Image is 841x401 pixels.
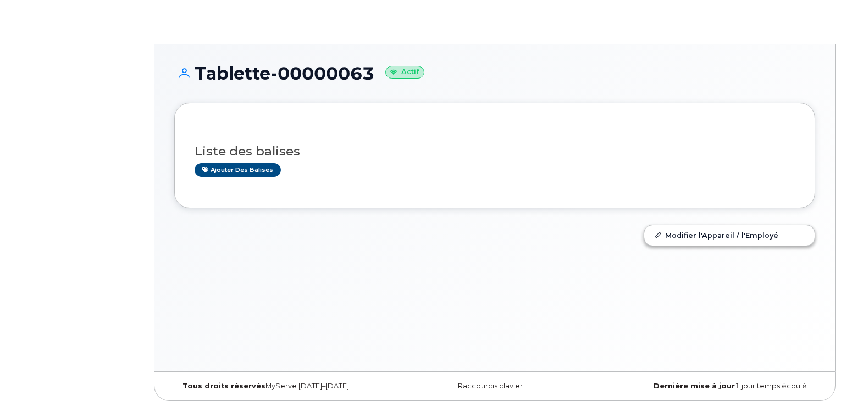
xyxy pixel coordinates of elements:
[174,64,815,83] h1: Tablette-00000063
[174,382,388,391] div: MyServe [DATE]–[DATE]
[601,382,815,391] div: 1 jour temps écoulé
[385,66,424,79] small: Actif
[195,163,281,177] a: Ajouter des balises
[644,225,815,245] a: Modifier l'Appareil / l'Employé
[195,144,795,158] h3: Liste des balises
[458,382,523,390] a: Raccourcis clavier
[654,382,735,390] strong: Dernière mise à jour
[182,382,265,390] strong: Tous droits réservés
